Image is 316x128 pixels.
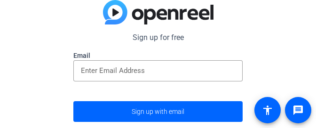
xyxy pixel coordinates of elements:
[73,51,243,60] label: Email
[292,104,304,116] mat-icon: message
[262,104,273,116] mat-icon: accessibility
[73,32,243,43] p: Sign up for free
[81,65,235,76] input: Enter Email Address
[73,101,243,122] button: Sign up with email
